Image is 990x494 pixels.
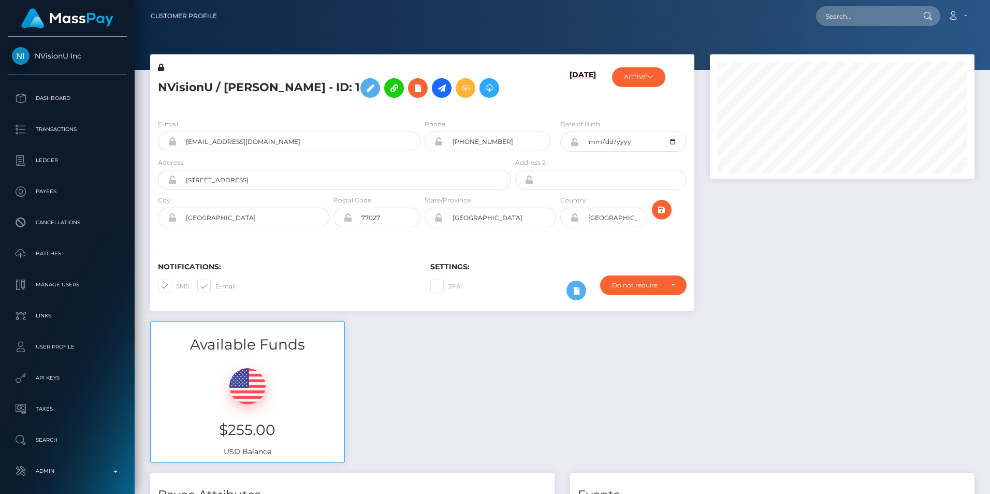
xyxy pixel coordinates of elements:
[425,196,471,205] label: State/Province
[12,246,123,261] p: Batches
[432,78,452,98] a: Initiate Payout
[430,263,687,271] h6: Settings:
[333,196,371,205] label: Postal Code
[8,334,127,360] a: User Profile
[158,263,415,271] h6: Notifications:
[612,281,663,289] div: Do not require
[8,365,127,391] a: API Keys
[8,396,127,422] a: Taxes
[12,91,123,106] p: Dashboard
[8,117,127,142] a: Transactions
[12,184,123,199] p: Payees
[8,241,127,267] a: Batches
[816,6,913,26] input: Search...
[430,280,461,293] label: 2FA
[570,70,596,107] h6: [DATE]
[8,427,127,453] a: Search
[8,85,127,111] a: Dashboard
[8,51,127,61] span: NVisionU Inc
[612,67,665,87] button: ACTIVE
[8,179,127,205] a: Payees
[8,210,127,236] a: Cancellations
[158,196,170,205] label: City
[158,280,189,293] label: SMS
[12,432,123,448] p: Search
[8,303,127,329] a: Links
[560,196,586,205] label: Country
[12,370,123,386] p: API Keys
[158,73,505,103] h5: NVisionU / [PERSON_NAME] - ID: 1
[12,122,123,137] p: Transactions
[229,368,266,404] img: USD.png
[600,275,687,295] button: Do not require
[12,401,123,417] p: Taxes
[8,148,127,173] a: Ledger
[560,120,600,129] label: Date of Birth
[8,272,127,298] a: Manage Users
[151,355,344,462] div: USD Balance
[151,5,217,27] a: Customer Profile
[158,120,178,129] label: E-mail
[425,120,445,129] label: Phone
[12,153,123,168] p: Ledger
[158,420,337,440] h3: $255.00
[21,8,113,28] img: MassPay Logo
[12,277,123,293] p: Manage Users
[515,158,546,167] label: Address 2
[12,463,123,479] p: Admin
[12,215,123,230] p: Cancellations
[12,47,30,65] img: NVisionU Inc
[8,458,127,484] a: Admin
[12,339,123,355] p: User Profile
[158,158,183,167] label: Address
[151,335,344,355] h3: Available Funds
[197,280,236,293] label: E-mail
[12,308,123,324] p: Links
